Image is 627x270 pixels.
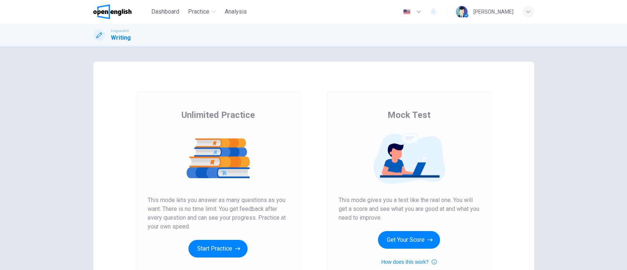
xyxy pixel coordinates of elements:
[456,6,468,18] img: Profile picture
[188,240,248,258] button: Start Practice
[473,7,514,16] div: [PERSON_NAME]
[185,5,219,18] button: Practice
[111,28,129,33] span: Linguaskill
[378,231,440,249] button: Get Your Score
[388,109,430,121] span: Mock Test
[93,4,149,19] a: OpenEnglish logo
[381,258,437,266] button: How does this work?
[188,7,209,16] span: Practice
[148,5,182,18] button: Dashboard
[339,196,480,222] span: This mode gives you a test like the real one. You will get a score and see what you are good at a...
[93,4,132,19] img: OpenEnglish logo
[181,109,255,121] span: Unlimited Practice
[222,5,250,18] button: Analysis
[225,7,247,16] span: Analysis
[148,196,289,231] span: This mode lets you answer as many questions as you want. There is no time limit. You get feedback...
[151,7,179,16] span: Dashboard
[402,9,411,15] img: en
[111,33,131,42] h1: Writing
